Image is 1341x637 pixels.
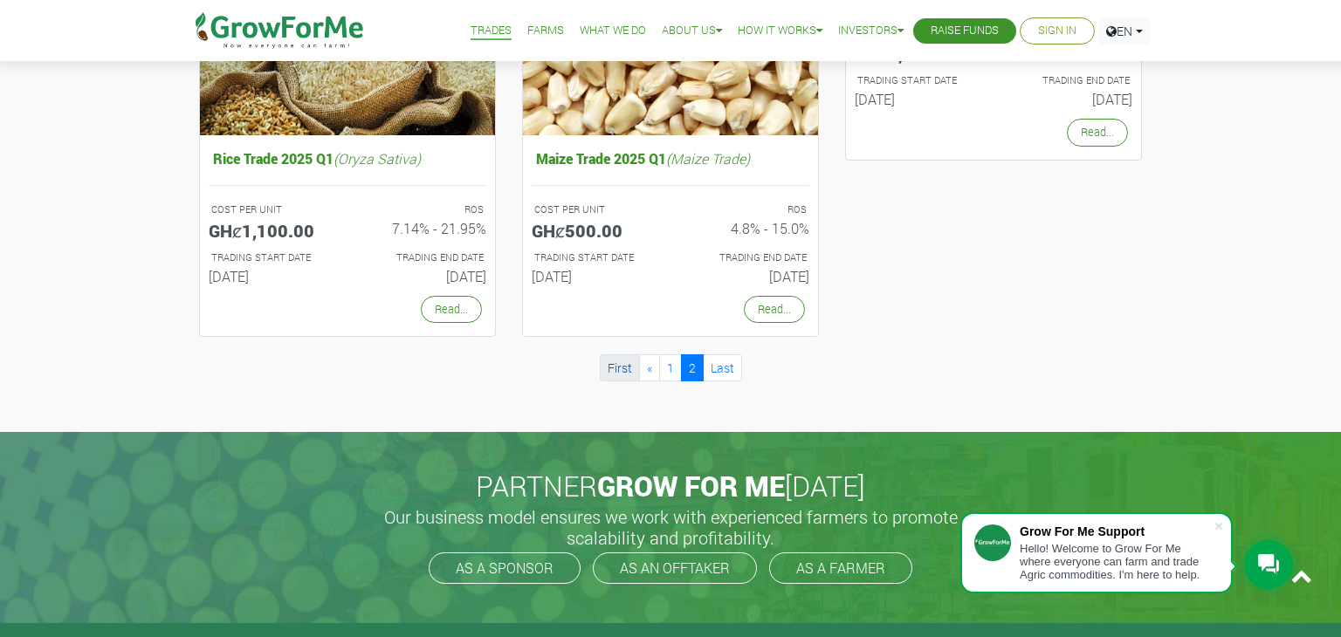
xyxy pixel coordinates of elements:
a: Last [703,354,742,381]
i: (Oryza Sativa) [334,149,421,168]
div: Hello! Welcome to Grow For Me where everyone can farm and trade Agric commodities. I'm here to help. [1020,542,1214,581]
h6: [DATE] [361,268,486,284]
a: AS AN OFFTAKER [593,552,757,584]
a: 1 [659,354,682,381]
p: Estimated Trading End Date [1009,73,1130,88]
h6: [DATE] [1007,91,1132,107]
h6: [DATE] [684,268,809,284]
a: Maize Trade 2025 Q1(Maize Trade) COST PER UNIT GHȼ500.00 ROS 4.8% - 15.0% TRADING START DATE [DAT... [532,146,809,291]
h6: [DATE] [209,268,334,284]
p: Estimated Trading Start Date [857,73,978,88]
a: Sign In [1038,22,1076,40]
a: Rice Trade 2025 Q1(Oryza Sativa) COST PER UNIT GHȼ1,100.00 ROS 7.14% - 21.95% TRADING START DATE ... [209,146,486,291]
i: (Maize Trade) [666,149,750,168]
a: EN [1098,17,1151,45]
span: « [647,360,652,376]
a: About Us [662,22,722,40]
h6: [DATE] [532,268,657,284]
a: AS A SPONSOR [429,552,581,584]
h5: Our business model ensures we work with experienced farmers to promote scalability and profitabil... [365,506,976,548]
a: 2 [681,354,704,381]
p: Estimated Trading Start Date [534,250,655,265]
h5: GHȼ1,100.00 [209,220,334,241]
p: ROS [686,202,807,217]
h5: Rice Trade 2025 Q1 [209,146,486,171]
p: Estimated Trading End Date [686,250,807,265]
p: COST PER UNIT [534,202,655,217]
a: Read... [421,296,482,323]
h6: [DATE] [855,91,980,107]
p: ROS [363,202,484,217]
a: How it Works [738,22,822,40]
h6: 7.14% - 21.95% [361,220,486,236]
a: Read... [1067,119,1128,146]
p: Estimated Trading Start Date [211,250,332,265]
p: Estimated Trading End Date [363,250,484,265]
h5: Maize Trade 2025 Q1 [532,146,809,171]
h5: GHȼ500.00 [532,220,657,241]
h5: GHȼ1,200.00 [855,43,980,64]
span: GROW FOR ME [597,467,785,504]
a: First [600,354,640,381]
h6: 4.8% - 15.0% [684,220,809,236]
a: AS A FARMER [769,552,912,584]
a: Investors [838,22,904,40]
a: Raise Funds [931,22,999,40]
a: What We Do [580,22,646,40]
a: Farms [527,22,564,40]
a: Trades [471,22,512,40]
div: Grow For Me Support [1020,524,1214,538]
nav: Page Navigation [199,354,1142,381]
a: Read... [744,296,805,323]
p: COST PER UNIT [211,202,332,217]
h2: PARTNER [DATE] [193,469,1148,503]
